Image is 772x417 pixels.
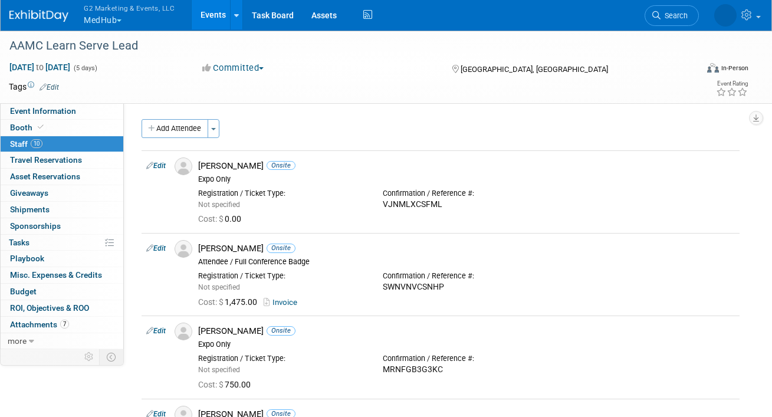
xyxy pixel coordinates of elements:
[198,297,262,307] span: 1,475.00
[100,349,124,365] td: Toggle Event Tabs
[175,157,192,175] img: Associate-Profile-5.png
[383,199,550,210] div: VJNMLXCSFML
[1,251,123,267] a: Playbook
[198,160,735,172] div: [PERSON_NAME]
[5,35,685,57] div: AAMC Learn Serve Lead
[198,189,365,198] div: Registration / Ticket Type:
[461,65,608,74] span: [GEOGRAPHIC_DATA], [GEOGRAPHIC_DATA]
[10,303,89,313] span: ROI, Objectives & ROO
[10,221,61,231] span: Sponsorships
[175,323,192,340] img: Associate-Profile-5.png
[9,10,68,22] img: ExhibitDay
[175,240,192,258] img: Associate-Profile-5.png
[40,83,59,91] a: Edit
[146,162,166,170] a: Edit
[1,202,123,218] a: Shipments
[84,2,175,14] span: G2 Marketing & Events, LLC
[146,244,166,252] a: Edit
[10,172,80,181] span: Asset Reservations
[716,81,748,87] div: Event Rating
[79,349,100,365] td: Personalize Event Tab Strip
[198,201,240,209] span: Not specified
[1,218,123,234] a: Sponsorships
[198,354,365,363] div: Registration / Ticket Type:
[267,161,295,170] span: Onsite
[1,152,123,168] a: Travel Reservations
[9,62,71,73] span: [DATE] [DATE]
[1,317,123,333] a: Attachments7
[661,11,688,20] span: Search
[198,366,240,374] span: Not specified
[1,136,123,152] a: Staff10
[1,284,123,300] a: Budget
[198,340,735,349] div: Expo Only
[10,320,69,329] span: Attachments
[10,123,46,132] span: Booth
[198,271,365,281] div: Registration / Ticket Type:
[1,120,123,136] a: Booth
[714,4,737,27] img: Nora McQuillan
[640,61,748,79] div: Event Format
[10,188,48,198] span: Giveaways
[264,298,302,307] a: Invoice
[10,254,44,263] span: Playbook
[73,64,97,72] span: (5 days)
[60,320,69,329] span: 7
[198,326,735,337] div: [PERSON_NAME]
[1,235,123,251] a: Tasks
[198,283,240,291] span: Not specified
[383,365,550,375] div: MRNFGB3G3KC
[198,380,225,389] span: Cost: $
[383,354,550,363] div: Confirmation / Reference #:
[10,155,82,165] span: Travel Reservations
[142,119,208,138] button: Add Attendee
[9,238,29,247] span: Tasks
[267,244,295,252] span: Onsite
[10,205,50,214] span: Shipments
[31,139,42,148] span: 10
[10,106,76,116] span: Event Information
[10,270,102,280] span: Misc. Expenses & Credits
[198,175,735,184] div: Expo Only
[198,214,246,224] span: 0.00
[10,287,37,296] span: Budget
[383,282,550,293] div: SWNVNVCSNHP
[383,271,550,281] div: Confirmation / Reference #:
[38,124,44,130] i: Booth reservation complete
[645,5,699,26] a: Search
[34,63,45,72] span: to
[707,63,719,73] img: Format-Inperson.png
[198,380,255,389] span: 750.00
[146,327,166,335] a: Edit
[9,81,59,93] td: Tags
[198,214,225,224] span: Cost: $
[10,139,42,149] span: Staff
[1,185,123,201] a: Giveaways
[1,267,123,283] a: Misc. Expenses & Credits
[383,189,550,198] div: Confirmation / Reference #:
[267,326,295,335] span: Onsite
[1,333,123,349] a: more
[198,297,225,307] span: Cost: $
[198,257,735,267] div: Attendee / Full Conference Badge
[1,103,123,119] a: Event Information
[1,169,123,185] a: Asset Reservations
[8,336,27,346] span: more
[198,62,268,74] button: Committed
[1,300,123,316] a: ROI, Objectives & ROO
[721,64,748,73] div: In-Person
[198,243,735,254] div: [PERSON_NAME]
